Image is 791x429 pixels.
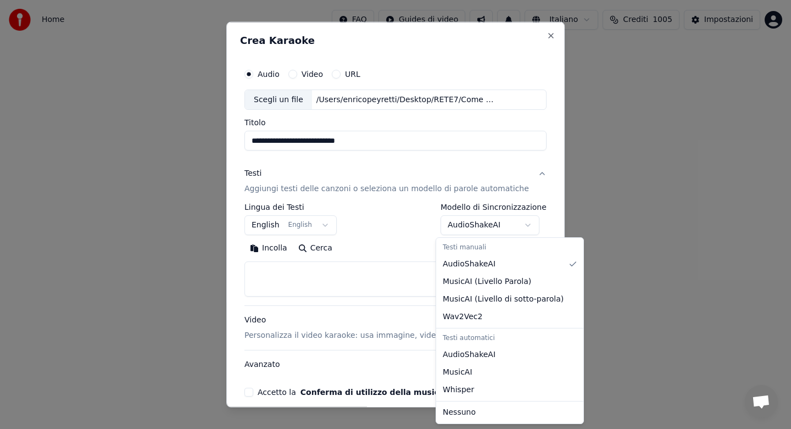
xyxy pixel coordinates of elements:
[443,349,495,360] span: AudioShakeAI
[443,367,472,378] span: MusicAI
[443,385,474,395] span: Whisper
[438,240,581,255] div: Testi manuali
[443,259,495,270] span: AudioShakeAI
[443,294,564,305] span: MusicAI ( Livello di sotto-parola )
[443,311,482,322] span: Wav2Vec2
[438,331,581,346] div: Testi automatici
[443,276,531,287] span: MusicAI ( Livello Parola )
[443,407,476,418] span: Nessuno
